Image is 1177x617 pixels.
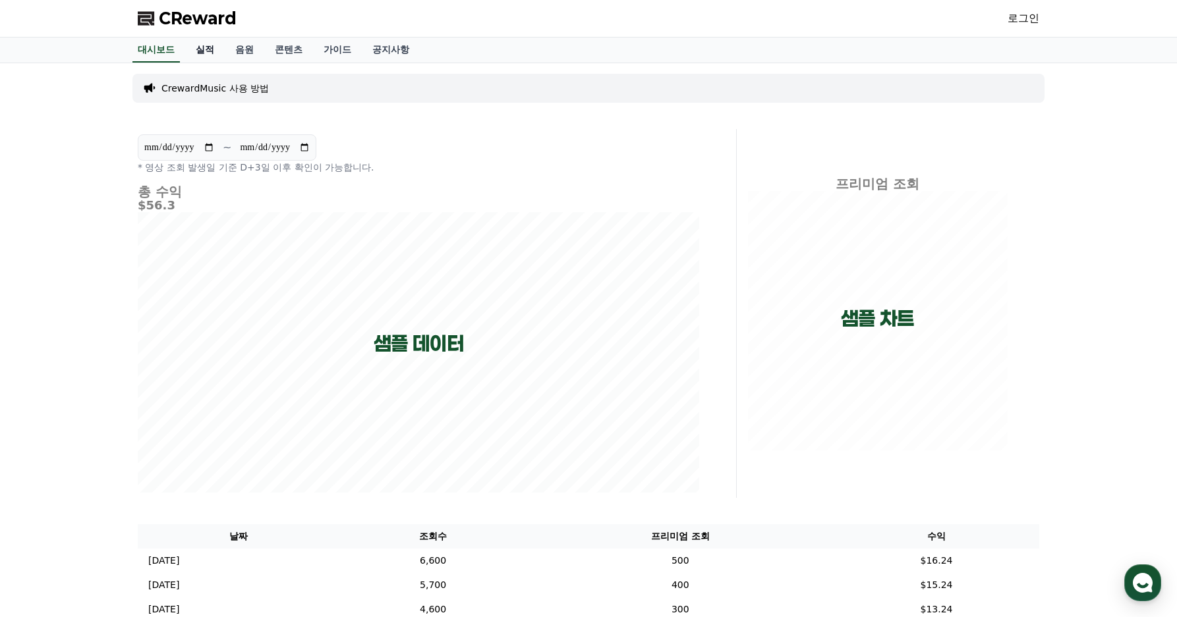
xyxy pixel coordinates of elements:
[527,573,834,597] td: 400
[362,38,420,63] a: 공지사항
[1008,11,1039,26] a: 로그인
[148,603,179,616] p: [DATE]
[223,140,231,155] p: ~
[527,549,834,573] td: 500
[225,38,264,63] a: 음원
[138,199,699,212] h5: $56.3
[834,549,1039,573] td: $16.24
[87,417,170,450] a: 대화
[170,417,253,450] a: 설정
[339,573,527,597] td: 5,700
[138,184,699,199] h4: 총 수익
[834,524,1039,549] th: 수익
[148,578,179,592] p: [DATE]
[747,176,1008,191] h4: 프리미엄 조회
[138,161,699,174] p: * 영상 조회 발생일 기준 D+3일 이후 확인이 가능합니다.
[313,38,362,63] a: 가이드
[4,417,87,450] a: 홈
[42,437,49,448] span: 홈
[841,307,914,331] p: 샘플 차트
[121,438,136,448] span: 대화
[132,38,180,63] a: 대시보드
[527,524,834,549] th: 프리미엄 조회
[159,8,237,29] span: CReward
[138,524,339,549] th: 날짜
[161,82,269,95] a: CrewardMusic 사용 방법
[138,8,237,29] a: CReward
[204,437,219,448] span: 설정
[834,573,1039,597] td: $15.24
[264,38,313,63] a: 콘텐츠
[185,38,225,63] a: 실적
[339,524,527,549] th: 조회수
[374,332,464,356] p: 샘플 데이터
[339,549,527,573] td: 6,600
[148,554,179,568] p: [DATE]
